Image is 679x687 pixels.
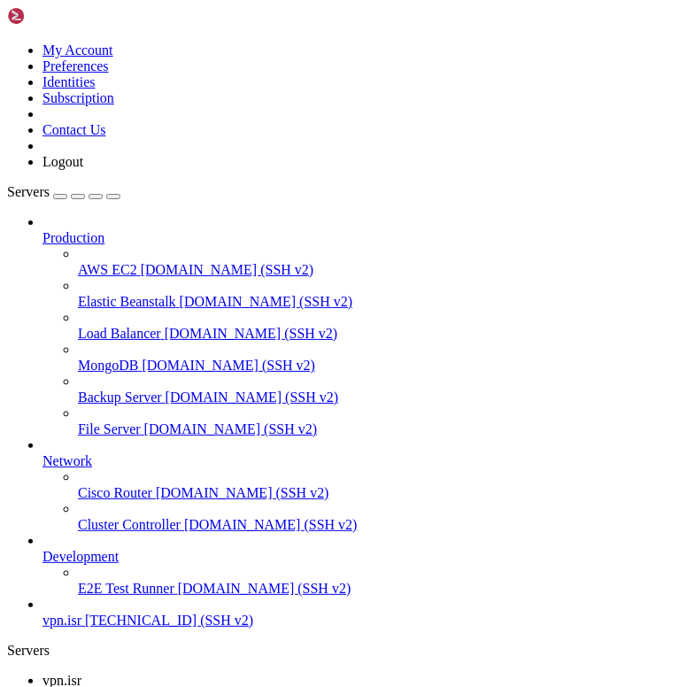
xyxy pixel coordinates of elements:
[78,581,672,597] a: E2E Test Runner [DOMAIN_NAME] (SSH v2)
[180,294,353,309] span: [DOMAIN_NAME] (SSH v2)
[78,390,672,405] a: Backup Server [DOMAIN_NAME] (SSH v2)
[42,74,96,89] a: Identities
[78,565,672,597] li: E2E Test Runner [DOMAIN_NAME] (SSH v2)
[42,453,672,469] a: Network
[7,184,120,199] a: Servers
[78,501,672,533] li: Cluster Controller [DOMAIN_NAME] (SSH v2)
[78,358,672,374] a: MongoDB [DOMAIN_NAME] (SSH v2)
[85,613,253,628] span: [TECHNICAL_ID] (SSH v2)
[42,613,672,629] a: vpn.isr [TECHNICAL_ID] (SSH v2)
[78,517,672,533] a: Cluster Controller [DOMAIN_NAME] (SSH v2)
[7,184,50,199] span: Servers
[78,278,672,310] li: Elastic Beanstalk [DOMAIN_NAME] (SSH v2)
[42,230,104,245] span: Production
[78,310,672,342] li: Load Balancer [DOMAIN_NAME] (SSH v2)
[141,262,314,277] span: [DOMAIN_NAME] (SSH v2)
[78,262,137,277] span: AWS EC2
[42,437,672,533] li: Network
[42,58,109,73] a: Preferences
[42,90,114,105] a: Subscription
[184,517,358,532] span: [DOMAIN_NAME] (SSH v2)
[78,294,672,310] a: Elastic Beanstalk [DOMAIN_NAME] (SSH v2)
[78,262,672,278] a: AWS EC2 [DOMAIN_NAME] (SSH v2)
[42,230,672,246] a: Production
[78,358,138,373] span: MongoDB
[156,485,329,500] span: [DOMAIN_NAME] (SSH v2)
[78,326,672,342] a: Load Balancer [DOMAIN_NAME] (SSH v2)
[42,549,672,565] a: Development
[144,421,318,436] span: [DOMAIN_NAME] (SSH v2)
[42,154,83,169] a: Logout
[42,214,672,437] li: Production
[78,246,672,278] li: AWS EC2 [DOMAIN_NAME] (SSH v2)
[166,390,339,405] span: [DOMAIN_NAME] (SSH v2)
[78,374,672,405] li: Backup Server [DOMAIN_NAME] (SSH v2)
[78,342,672,374] li: MongoDB [DOMAIN_NAME] (SSH v2)
[7,7,448,22] x-row: root@vpn:~#
[78,326,161,341] span: Load Balancer
[78,517,181,532] span: Cluster Controller
[78,421,672,437] a: File Server [DOMAIN_NAME] (SSH v2)
[42,597,672,629] li: vpn.isr [TECHNICAL_ID] (SSH v2)
[78,485,672,501] a: Cisco Router [DOMAIN_NAME] (SSH v2)
[78,485,152,500] span: Cisco Router
[42,42,113,58] a: My Account
[142,358,315,373] span: [DOMAIN_NAME] (SSH v2)
[178,581,351,596] span: [DOMAIN_NAME] (SSH v2)
[96,7,104,22] div: (12, 0)
[7,643,672,659] div: Servers
[78,294,176,309] span: Elastic Beanstalk
[42,533,672,597] li: Development
[42,122,106,137] a: Contact Us
[78,405,672,437] li: File Server [DOMAIN_NAME] (SSH v2)
[78,421,141,436] span: File Server
[165,326,338,341] span: [DOMAIN_NAME] (SSH v2)
[42,613,81,628] span: vpn.isr
[42,453,92,468] span: Network
[78,469,672,501] li: Cisco Router [DOMAIN_NAME] (SSH v2)
[7,7,109,25] img: Shellngn
[78,390,162,405] span: Backup Server
[78,581,174,596] span: E2E Test Runner
[42,549,119,564] span: Development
